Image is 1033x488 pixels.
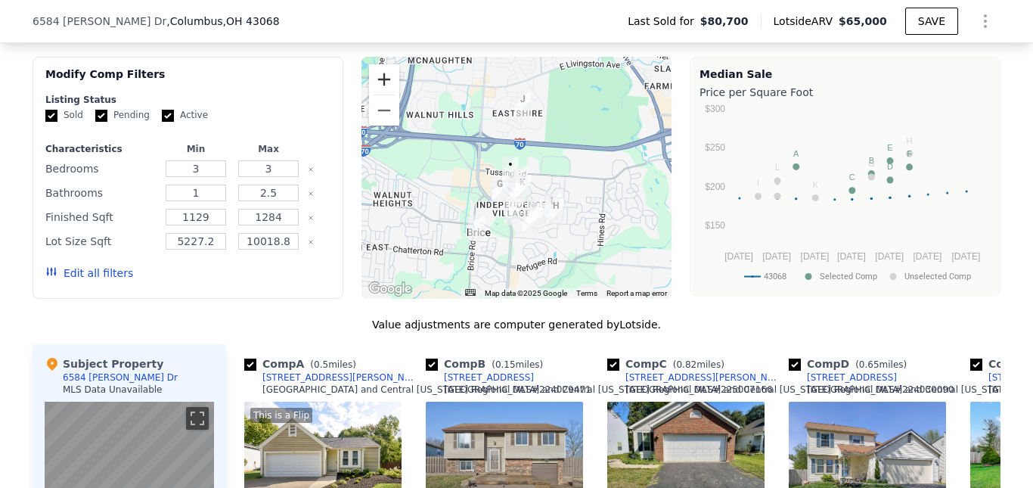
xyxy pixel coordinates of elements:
[904,272,971,281] text: Unselected Comp
[45,356,163,371] div: Subject Property
[705,142,725,153] text: $250
[667,359,731,370] span: ( miles)
[607,356,731,371] div: Comp C
[628,14,700,29] span: Last Sold for
[166,14,279,29] span: , Columbus
[495,359,516,370] span: 0.15
[514,92,531,117] div: 2164 Belltree Drive
[314,359,328,370] span: 0.5
[700,67,991,82] div: Median Sale
[502,157,519,182] div: 6584 Benjamin Dr
[244,371,420,384] a: [STREET_ADDRESS][PERSON_NAME]
[789,356,913,371] div: Comp D
[544,194,561,219] div: 6936 Groveton Way
[365,279,415,299] img: Google
[839,15,887,27] span: $65,000
[764,272,786,281] text: 43068
[95,110,107,122] input: Pending
[548,198,564,224] div: 6950 Bennell Drive
[700,103,991,292] svg: A chart.
[849,173,855,182] text: C
[163,143,229,155] div: Min
[820,272,877,281] text: Selected Comp
[426,356,549,371] div: Comp B
[705,182,725,192] text: $200
[757,179,759,188] text: I
[45,158,157,179] div: Bedrooms
[952,251,981,262] text: [DATE]
[485,289,567,297] span: Map data ©2025 Google
[970,6,1000,36] button: Show Options
[868,159,875,168] text: G
[914,251,942,262] text: [DATE]
[775,178,780,187] text: J
[45,109,83,122] label: Sold
[465,289,476,296] button: Keyboard shortcuts
[485,359,549,370] span: ( miles)
[789,371,897,384] a: [STREET_ADDRESS]
[63,384,163,396] div: MLS Data Unavailable
[235,143,302,155] div: Max
[887,162,893,171] text: D
[523,207,539,233] div: 3283 Darrell Court
[45,231,157,252] div: Lot Size Sqft
[250,408,312,423] div: This is a Flip
[576,289,597,297] a: Terms (opens in new tab)
[907,136,913,145] text: H
[369,95,399,126] button: Zoom out
[308,215,314,221] button: Clear
[887,143,892,152] text: E
[45,266,133,281] button: Edit all filters
[625,384,954,396] div: [GEOGRAPHIC_DATA] and Central [US_STATE] Regional MLS # 224030090
[444,384,773,396] div: [GEOGRAPHIC_DATA] and Central [US_STATE] Regional MLS # 225007166
[511,166,528,191] div: 2881 Chatsworth Way
[762,251,791,262] text: [DATE]
[869,156,874,165] text: B
[724,251,753,262] text: [DATE]
[905,8,958,35] button: SAVE
[45,182,157,204] div: Bathrooms
[514,175,531,200] div: 2961 Deepwood Drive
[492,176,508,202] div: 6494 Ethan Drive
[95,109,150,122] label: Pending
[700,14,749,29] span: $80,700
[509,179,526,205] div: 2992 Breed Drive
[186,407,209,430] button: Toggle fullscreen view
[45,67,330,94] div: Modify Comp Filters
[162,109,208,122] label: Active
[162,110,174,122] input: Active
[705,220,725,231] text: $150
[33,14,166,29] span: 6584 [PERSON_NAME] Dr
[45,110,57,122] input: Sold
[33,317,1000,332] div: Value adjustments are computer generated by Lotside .
[793,149,799,158] text: A
[529,203,546,228] div: 6806 Bennell Drive
[45,207,157,228] div: Finished Sqft
[849,359,913,370] span: ( miles)
[308,191,314,197] button: Clear
[801,251,830,262] text: [DATE]
[606,289,667,297] a: Report a map error
[223,15,280,27] span: , OH 43068
[45,94,330,106] div: Listing Status
[813,180,819,189] text: K
[625,371,783,384] div: [STREET_ADDRESS][PERSON_NAME]
[262,371,420,384] div: [STREET_ADDRESS][PERSON_NAME]
[504,199,521,225] div: 3141 Carlin Court
[304,359,361,370] span: ( miles)
[875,251,904,262] text: [DATE]
[369,64,399,95] button: Zoom in
[700,82,991,103] div: Price per Square Foot
[308,239,314,245] button: Clear
[907,149,912,158] text: F
[308,166,314,173] button: Clear
[705,104,725,114] text: $300
[365,279,415,299] a: Open this area in Google Maps (opens a new window)
[244,356,362,371] div: Comp A
[676,359,696,370] span: 0.82
[774,14,839,29] span: Lotside ARV
[859,359,879,370] span: 0.65
[45,143,157,155] div: Characteristics
[262,384,591,396] div: [GEOGRAPHIC_DATA] and Central [US_STATE] Regional MLS # 224029471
